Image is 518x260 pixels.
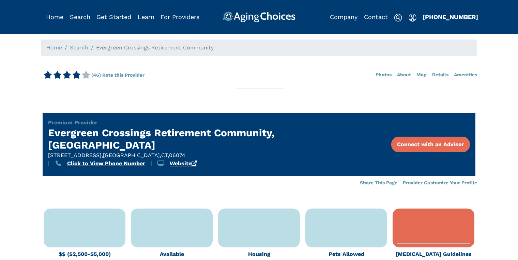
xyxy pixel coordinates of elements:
a: Map [416,72,427,77]
img: search-icon.svg [394,14,402,22]
div: Available [131,250,213,258]
img: Evergreen Crossings Retirement Community, South Windsor CT [41,97,259,100]
div: Housing [218,250,300,258]
a: Rate this Provider [102,72,144,78]
span: , [168,152,169,158]
div: Popover trigger [409,12,416,22]
a: Learn [138,13,154,20]
a: Premium Provider [48,119,97,126]
a: Share This Page [360,180,397,185]
img: Evergreen Crossings Retirement Community, South Windsor CT [259,97,477,100]
a: Get Started [96,13,131,20]
a: Connect with an Advisor [391,137,470,152]
a: For Providers [161,13,199,20]
img: Evergreen Crossings Retirement Community, South Windsor CT [41,105,259,108]
div: Pets Allowed [305,250,387,258]
span: , [102,152,103,158]
a: Website [170,160,197,167]
img: Evergreen Crossings Retirement Community, South Windsor CT [259,105,477,108]
a: Details [432,72,448,77]
div: [STREET_ADDRESS] [48,151,103,159]
a: Search [70,13,90,20]
div: 06074 [169,151,185,159]
a: About [397,72,411,77]
div: Popover trigger [70,12,90,22]
div: [MEDICAL_DATA] Guidelines [393,250,474,258]
span: CT [161,152,168,158]
span: Evergreen Crossings Retirement Community [96,44,214,51]
a: Amenities [454,72,477,77]
a: Contact [364,13,388,20]
nav: breadcrumb [41,40,477,56]
img: user-icon.svg [409,14,416,22]
span: [GEOGRAPHIC_DATA] [103,152,160,158]
h1: Evergreen Crossings Retirement Community, [GEOGRAPHIC_DATA] [48,127,336,151]
a: Company [330,13,357,20]
div: $$ ($2,500-$5,000) [44,250,125,258]
a: (46) [91,72,101,78]
div: | [48,159,49,168]
a: Home [46,13,63,20]
a: Search [70,44,88,51]
img: Evergreen Crossings Retirement Community, South Windsor CT [150,98,368,104]
a: [PHONE_NUMBER] [423,13,478,20]
a: Home [46,44,62,51]
img: AgingChoices [223,12,295,22]
a: Photos [376,72,392,77]
div: | [151,159,152,168]
a: Provider Customize Your Profile [403,180,477,185]
div: Click to View Phone Number [67,159,145,168]
span: , [160,152,161,158]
